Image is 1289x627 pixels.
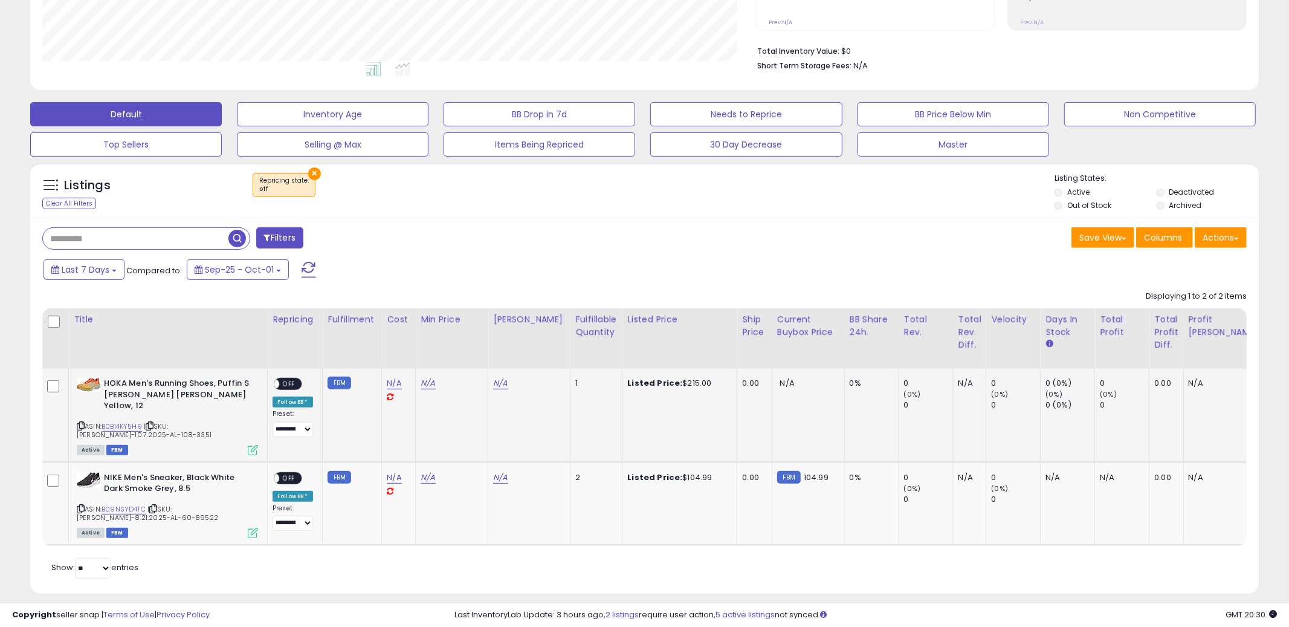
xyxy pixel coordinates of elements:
[279,379,299,389] span: OFF
[1100,389,1117,399] small: (0%)
[777,313,839,339] div: Current Buybox Price
[1071,227,1134,248] button: Save View
[74,313,262,326] div: Title
[12,609,56,620] strong: Copyright
[904,313,948,339] div: Total Rev.
[991,484,1008,493] small: (0%)
[575,378,613,389] div: 1
[77,421,212,440] span: | SKU: [PERSON_NAME]-10.7.2025-AL-108-3351
[575,472,613,483] div: 2
[858,102,1049,126] button: BB Price Below Min
[493,313,565,326] div: [PERSON_NAME]
[1055,173,1259,184] p: Listing States:
[187,259,289,280] button: Sep-25 - Oct-01
[30,132,222,157] button: Top Sellers
[742,313,766,339] div: Ship Price
[716,609,775,620] a: 5 active listings
[991,389,1008,399] small: (0%)
[1189,472,1256,483] div: N/A
[328,471,351,484] small: FBM
[757,43,1238,57] li: $0
[1154,472,1174,483] div: 0.00
[904,389,921,399] small: (0%)
[757,46,839,56] b: Total Inventory Value:
[30,102,222,126] button: Default
[77,528,105,538] span: All listings currently available for purchase on Amazon
[77,504,218,522] span: | SKU: [PERSON_NAME]-8.21.2025-AL-60-89522
[769,19,792,26] small: Prev: N/A
[387,472,401,484] a: N/A
[804,472,829,483] span: 104.99
[777,471,801,484] small: FBM
[106,445,128,455] span: FBM
[126,265,182,276] span: Compared to:
[958,472,977,483] div: N/A
[1100,400,1149,411] div: 0
[853,60,868,71] span: N/A
[77,472,258,537] div: ASIN:
[44,259,124,280] button: Last 7 Days
[850,378,890,389] div: 0%
[421,472,435,484] a: N/A
[444,102,635,126] button: BB Drop in 7d
[575,313,617,339] div: Fulfillable Quantity
[493,472,508,484] a: N/A
[742,472,762,483] div: 0.00
[1169,200,1202,210] label: Archived
[1100,378,1149,389] div: 0
[1021,19,1044,26] small: Prev: N/A
[259,176,309,194] span: Repricing state :
[904,484,921,493] small: (0%)
[627,377,682,389] b: Listed Price:
[1144,232,1182,244] span: Columns
[273,397,313,408] div: Follow BB *
[1189,313,1261,339] div: Profit [PERSON_NAME]
[387,313,410,326] div: Cost
[51,562,138,573] span: Show: entries
[308,167,321,180] button: ×
[1045,400,1094,411] div: 0 (0%)
[1169,187,1215,197] label: Deactivated
[627,472,682,483] b: Listed Price:
[455,609,1277,621] div: Last InventoryLab Update: 3 hours ago, require user action, not synced.
[627,378,728,389] div: $215.00
[904,472,953,483] div: 0
[904,400,953,411] div: 0
[205,264,274,276] span: Sep-25 - Oct-01
[958,313,981,351] div: Total Rev. Diff.
[1136,227,1193,248] button: Columns
[273,410,313,437] div: Preset:
[904,378,953,389] div: 0
[1045,472,1085,483] div: N/A
[273,491,313,502] div: Follow BB *
[1154,378,1174,389] div: 0.00
[1154,313,1178,351] div: Total Profit Diff.
[1045,378,1094,389] div: 0 (0%)
[77,445,105,455] span: All listings currently available for purchase on Amazon
[259,185,309,193] div: off
[991,400,1040,411] div: 0
[328,313,376,326] div: Fulfillment
[1045,339,1053,349] small: Days In Stock.
[237,102,428,126] button: Inventory Age
[444,132,635,157] button: Items Being Repriced
[991,472,1040,483] div: 0
[958,378,977,389] div: N/A
[421,313,483,326] div: Min Price
[157,609,210,620] a: Privacy Policy
[273,313,317,326] div: Repricing
[273,504,313,531] div: Preset:
[858,132,1049,157] button: Master
[650,102,842,126] button: Needs to Reprice
[256,227,303,249] button: Filters
[42,198,96,209] div: Clear All Filters
[991,313,1035,326] div: Velocity
[1067,200,1111,210] label: Out of Stock
[279,473,299,483] span: OFF
[1226,609,1277,620] span: 2025-10-9 20:30 GMT
[1100,313,1144,339] div: Total Profit
[387,377,401,389] a: N/A
[12,609,210,621] div: seller snap | |
[328,377,351,389] small: FBM
[904,494,953,505] div: 0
